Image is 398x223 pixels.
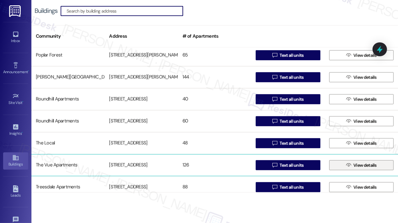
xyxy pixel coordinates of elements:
i:  [272,53,277,58]
span: Text all units [280,52,303,59]
div: [STREET_ADDRESS] [105,181,178,193]
span: Text all units [280,96,303,103]
button: View details [329,72,394,82]
button: Text all units [256,50,320,60]
span: Text all units [280,184,303,191]
span: View details [353,118,377,125]
i:  [346,97,351,102]
i:  [272,75,277,80]
span: Text all units [280,74,303,81]
div: 40 [178,93,251,106]
button: Text all units [256,94,320,104]
a: Inbox [3,29,28,46]
div: 48 [178,137,251,150]
span: • [23,100,24,104]
div: [STREET_ADDRESS][PERSON_NAME] [105,71,178,84]
button: View details [329,182,394,192]
input: Search by building address [67,7,183,15]
div: [STREET_ADDRESS] [105,137,178,150]
i:  [346,53,351,58]
span: • [28,69,29,73]
button: View details [329,160,394,170]
div: [STREET_ADDRESS] [105,115,178,128]
button: View details [329,94,394,104]
button: Text all units [256,138,320,148]
span: View details [353,74,377,81]
button: View details [329,116,394,126]
div: [STREET_ADDRESS] [105,159,178,171]
span: Text all units [280,118,303,125]
img: ResiDesk Logo [9,5,22,17]
i:  [272,97,277,102]
span: • [22,130,23,135]
span: View details [353,140,377,147]
div: [STREET_ADDRESS][PERSON_NAME] [105,49,178,62]
button: Text all units [256,182,320,192]
div: [PERSON_NAME][GEOGRAPHIC_DATA] [31,71,105,84]
a: Leads [3,183,28,200]
i:  [346,119,351,124]
div: 126 [178,159,251,171]
i:  [346,141,351,146]
div: The Vue Apartments [31,159,105,171]
a: Site Visit • [3,91,28,108]
div: Buildings [35,8,57,14]
div: Community [31,29,105,44]
i:  [346,185,351,190]
div: Roundhill Apartments [31,115,105,128]
div: Poplar Forest [31,49,105,62]
button: Text all units [256,116,320,126]
i:  [272,185,277,190]
div: The Local [31,137,105,150]
div: Treesdale Apartments [31,181,105,193]
div: 88 [178,181,251,193]
div: [STREET_ADDRESS] [105,93,178,106]
span: View details [353,52,377,59]
span: Text all units [280,162,303,169]
div: Roundhill Apartments [31,93,105,106]
div: 65 [178,49,251,62]
button: View details [329,138,394,148]
span: View details [353,96,377,103]
div: 144 [178,71,251,84]
button: View details [329,50,394,60]
span: Text all units [280,140,303,147]
i:  [346,75,351,80]
a: Buildings [3,152,28,169]
button: Text all units [256,72,320,82]
span: View details [353,184,377,191]
span: View details [353,162,377,169]
i:  [272,119,277,124]
div: # of Apartments [178,29,251,44]
i:  [346,163,351,168]
i:  [272,141,277,146]
div: 60 [178,115,251,128]
a: Insights • [3,122,28,139]
i:  [272,163,277,168]
div: Address [105,29,178,44]
button: Text all units [256,160,320,170]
